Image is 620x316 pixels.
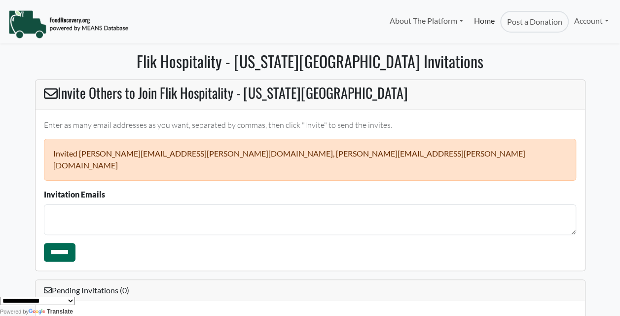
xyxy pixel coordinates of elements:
img: NavigationLogo_FoodRecovery-91c16205cd0af1ed486a0f1a7774a6544ea792ac00100771e7dd3ec7c0e58e41.png [8,9,128,39]
p: Enter as many email addresses as you want, separated by commas, then click "Invite" to send the i... [44,119,576,131]
a: Account [569,11,614,31]
div: Invited [PERSON_NAME][EMAIL_ADDRESS][PERSON_NAME][DOMAIN_NAME], [PERSON_NAME][EMAIL_ADDRESS][PERS... [44,139,576,181]
label: Invitation Emails [44,189,105,200]
h2: Flik Hospitality - [US_STATE][GEOGRAPHIC_DATA] Invitations [35,52,585,71]
a: About The Platform [384,11,468,31]
a: Translate [29,308,73,315]
img: Google Translate [29,309,47,316]
a: Home [469,11,500,33]
div: Pending Invitations (0) [36,280,585,301]
h3: Invite Others to Join Flik Hospitality - [US_STATE][GEOGRAPHIC_DATA] [44,84,576,101]
a: Post a Donation [500,11,568,33]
